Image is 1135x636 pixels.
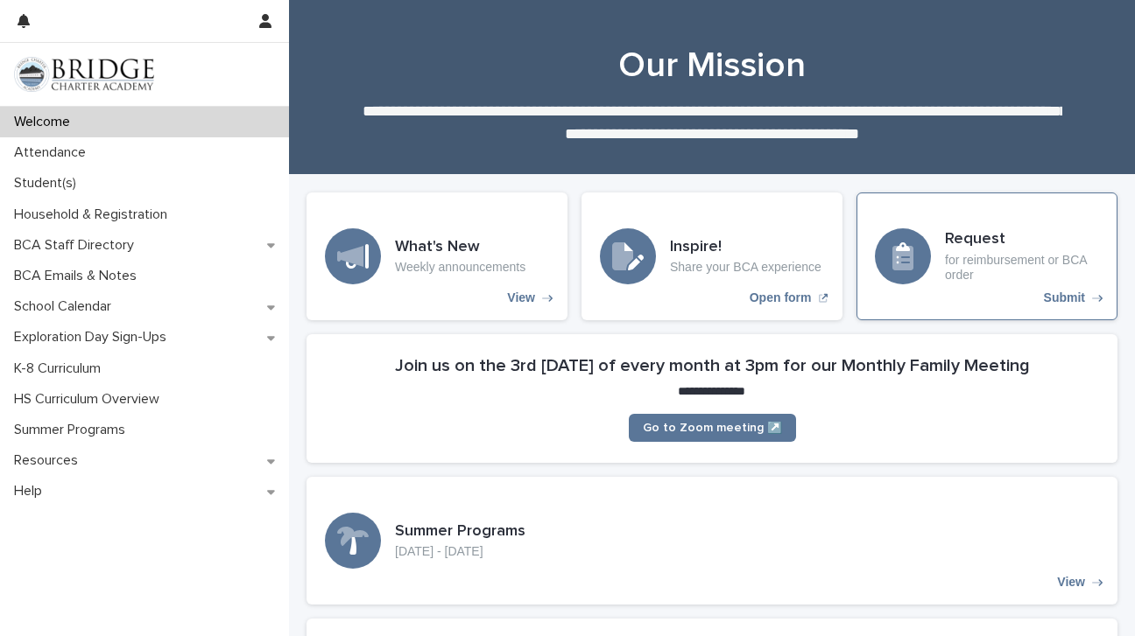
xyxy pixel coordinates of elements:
p: School Calendar [7,298,125,315]
h3: Inspire! [670,238,821,257]
p: Resources [7,452,92,469]
p: Weekly announcements [395,260,525,275]
p: Submit [1044,290,1085,305]
p: Student(s) [7,175,90,192]
a: View [307,477,1117,605]
img: V1C1m3IdTEidaUdm9Hs0 [14,57,154,92]
p: Summer Programs [7,422,139,438]
h1: Our Mission [307,45,1117,87]
p: Attendance [7,144,100,161]
p: K-8 Curriculum [7,360,115,377]
h3: Summer Programs [395,522,525,542]
h3: What's New [395,238,525,257]
a: Open form [582,192,842,320]
p: BCA Emails & Notes [7,268,151,284]
p: Help [7,483,56,500]
span: Go to Zoom meeting ↗️ [643,422,782,434]
p: [DATE] - [DATE] [395,544,525,559]
p: Open form [750,290,812,305]
a: Submit [857,192,1117,320]
a: View [307,192,567,320]
p: View [507,290,535,305]
a: Go to Zoom meeting ↗️ [629,414,796,442]
p: HS Curriculum Overview [7,391,173,408]
p: for reimbursement or BCA order [945,253,1099,283]
h3: Request [945,230,1099,249]
p: Exploration Day Sign-Ups [7,329,180,346]
h2: Join us on the 3rd [DATE] of every month at 3pm for our Monthly Family Meeting [395,355,1030,376]
p: Welcome [7,114,84,130]
p: BCA Staff Directory [7,237,148,254]
p: View [1057,575,1085,590]
p: Share your BCA experience [670,260,821,275]
p: Household & Registration [7,206,181,223]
